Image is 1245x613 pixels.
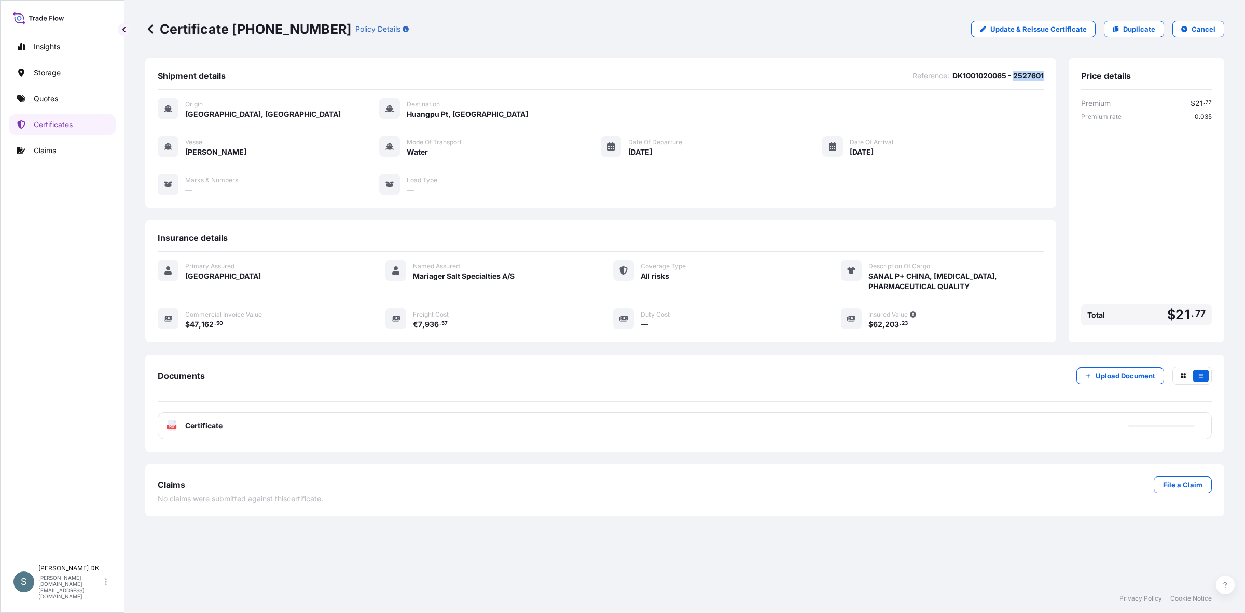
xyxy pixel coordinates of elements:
[9,140,116,161] a: Claims
[441,322,448,325] span: 57
[1192,24,1215,34] p: Cancel
[439,322,441,325] span: .
[185,310,262,319] span: Commercial Invoice Value
[413,271,515,281] span: Mariager Salt Specialties A/S
[868,271,1044,292] span: SANAL P+ CHINA, [MEDICAL_DATA], PHARMACEUTICAL QUALITY
[34,42,60,52] p: Insights
[971,21,1096,37] a: Update & Reissue Certificate
[912,71,949,81] span: Reference :
[1123,24,1155,34] p: Duplicate
[1081,98,1111,108] span: Premium
[158,480,185,490] span: Claims
[21,577,27,587] span: S
[413,262,460,270] span: Named Assured
[407,109,528,119] span: Huangpu Pt, [GEOGRAPHIC_DATA]
[641,262,686,270] span: Coverage Type
[1081,113,1122,121] span: Premium rate
[873,321,882,328] span: 62
[185,109,341,119] span: [GEOGRAPHIC_DATA], [GEOGRAPHIC_DATA]
[1167,308,1175,321] span: $
[199,321,201,328] span: ,
[190,321,199,328] span: 47
[34,93,58,104] p: Quotes
[185,138,204,146] span: Vessel
[9,36,116,57] a: Insights
[145,21,351,37] p: Certificate [PHONE_NUMBER]
[34,67,61,78] p: Storage
[868,321,873,328] span: $
[9,62,116,83] a: Storage
[158,71,226,81] span: Shipment details
[1175,308,1189,321] span: 21
[1119,594,1162,603] a: Privacy Policy
[641,319,648,330] span: —
[407,176,437,184] span: Load Type
[413,310,449,319] span: Freight Cost
[885,321,899,328] span: 203
[1191,310,1194,317] span: .
[1206,101,1212,104] span: 77
[355,24,400,34] p: Policy Details
[641,310,670,319] span: Duty Cost
[850,138,893,146] span: Date of Arrival
[1163,480,1202,490] p: File a Claim
[185,176,238,184] span: Marks & Numbers
[641,271,669,281] span: All risks
[9,88,116,109] a: Quotes
[1195,100,1203,107] span: 21
[850,147,874,157] span: [DATE]
[900,322,901,325] span: .
[158,494,323,504] span: No claims were submitted against this certificate .
[38,564,103,573] p: [PERSON_NAME] DK
[1203,101,1205,104] span: .
[418,321,422,328] span: 7
[990,24,1087,34] p: Update & Reissue Certificate
[185,100,203,108] span: Origin
[214,322,216,325] span: .
[1087,310,1105,320] span: Total
[407,100,440,108] span: Destination
[1154,476,1212,493] a: File a Claim
[1076,367,1164,384] button: Upload Document
[1104,21,1164,37] a: Duplicate
[1172,21,1224,37] button: Cancel
[201,321,214,328] span: 162
[1191,100,1195,107] span: $
[1195,310,1206,317] span: 77
[185,147,246,157] span: [PERSON_NAME]
[628,147,652,157] span: [DATE]
[185,185,192,195] span: —
[185,420,223,431] span: Certificate
[216,322,223,325] span: 50
[422,321,425,328] span: ,
[1096,371,1155,381] p: Upload Document
[882,321,885,328] span: ,
[9,114,116,135] a: Certificates
[34,145,56,156] p: Claims
[185,271,261,281] span: [GEOGRAPHIC_DATA]
[868,262,930,270] span: Description Of Cargo
[158,371,205,381] span: Documents
[407,185,414,195] span: —
[185,262,234,270] span: Primary Assured
[425,321,439,328] span: 936
[38,575,103,600] p: [PERSON_NAME][DOMAIN_NAME][EMAIL_ADDRESS][DOMAIN_NAME]
[185,321,190,328] span: $
[1081,71,1131,81] span: Price details
[413,321,418,328] span: €
[407,138,462,146] span: Mode of Transport
[902,322,908,325] span: 23
[1195,113,1212,121] span: 0.035
[407,147,428,157] span: Water
[169,425,175,429] text: PDF
[952,71,1044,81] span: DK1001020065 - 2527601
[868,310,908,319] span: Insured Value
[158,233,228,243] span: Insurance details
[34,119,73,130] p: Certificates
[1170,594,1212,603] a: Cookie Notice
[628,138,682,146] span: Date of Departure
